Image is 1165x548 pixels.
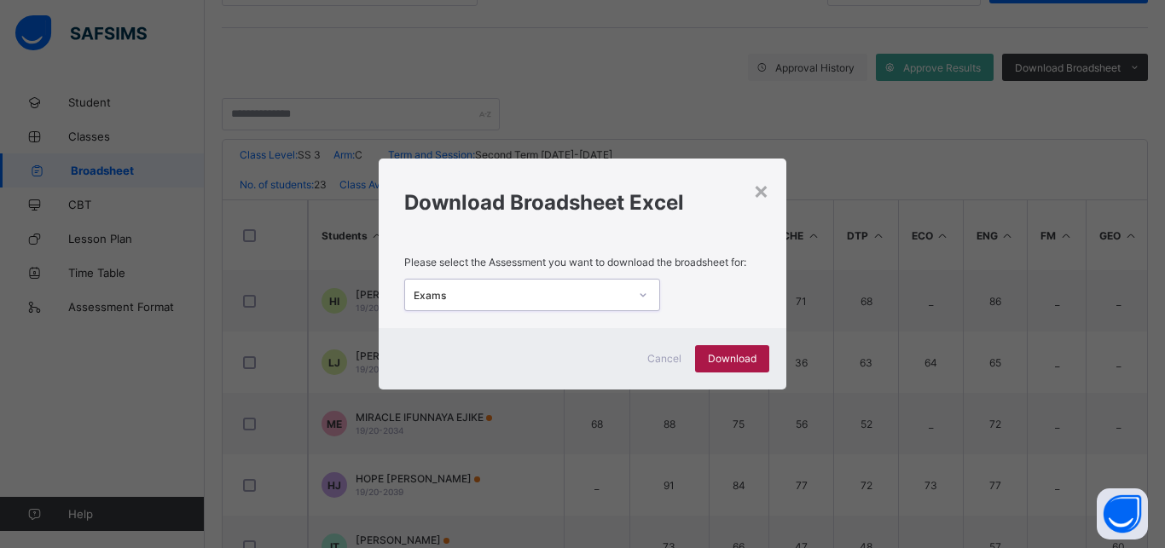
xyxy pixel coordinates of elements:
div: Exams [414,288,629,301]
div: × [753,176,769,205]
span: Download [708,352,756,365]
p: Please select the Assessment you want to download the broadsheet for: [404,256,761,268]
span: Cancel [647,352,681,365]
button: Open asap [1097,488,1148,539]
h1: Download Broadsheet Excel [404,190,761,215]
